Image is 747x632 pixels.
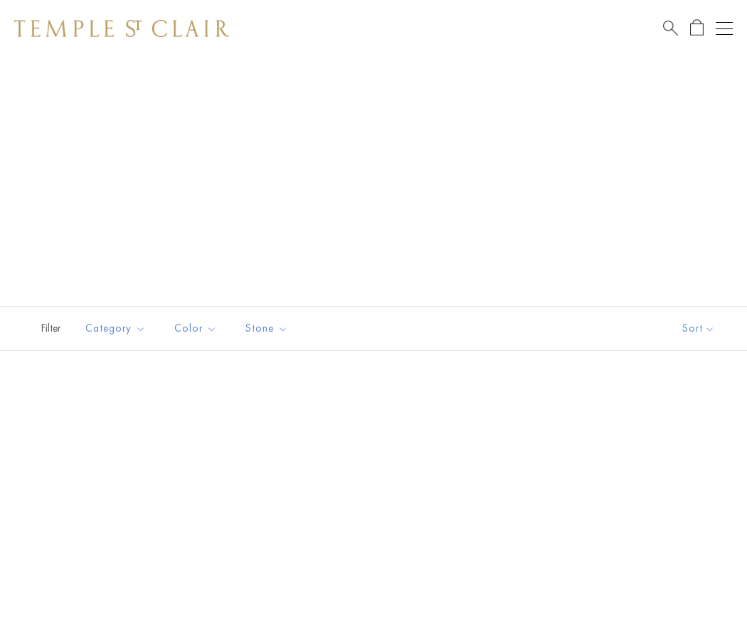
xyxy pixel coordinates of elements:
[164,312,228,344] button: Color
[14,20,229,37] img: Temple St. Clair
[75,312,157,344] button: Category
[690,19,704,37] a: Open Shopping Bag
[78,320,157,337] span: Category
[663,19,678,37] a: Search
[235,312,299,344] button: Stone
[167,320,228,337] span: Color
[238,320,299,337] span: Stone
[650,307,747,350] button: Show sort by
[716,20,733,37] button: Open navigation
